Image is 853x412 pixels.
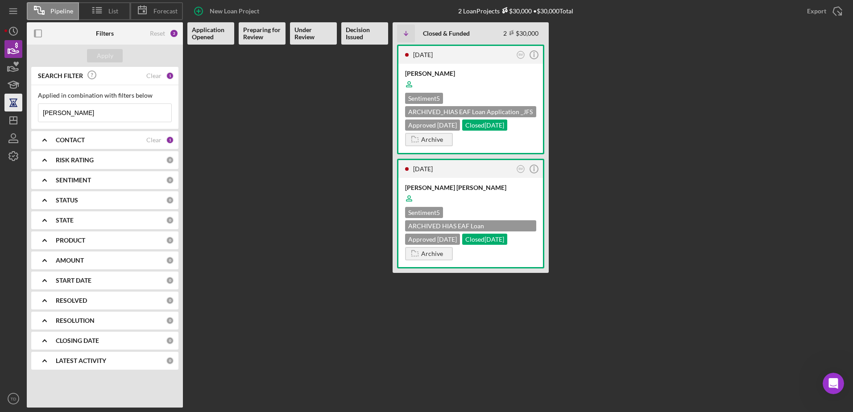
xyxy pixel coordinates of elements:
[807,2,826,20] div: Export
[56,136,85,144] b: CONTACT
[7,87,132,107] div: What type of support do you need?Operator • Just now
[210,2,259,20] div: New Loan Project
[166,236,174,244] div: 0
[107,259,167,277] button: Forms Request
[87,49,123,62] button: Apply
[413,165,433,173] time: 2024-09-23 18:02
[38,92,172,99] div: Applied in combination with filters below
[397,159,544,268] a: [DATE]BM[PERSON_NAME] [PERSON_NAME]Sentiment5ARCHIVED HIAS EAF Loan Application_CRRA$15,000Approv...
[166,136,174,144] div: 1
[462,119,507,131] div: Closed [DATE]
[515,49,527,61] button: BM
[146,72,161,79] div: Clear
[56,177,91,184] b: SENTIMENT
[157,4,173,20] div: Close
[56,337,99,344] b: CLOSING DATE
[405,106,536,117] div: ARCHIVED_HIAS EAF Loan Application _JFS [PERSON_NAME][GEOGRAPHIC_DATA] $15,000
[421,133,443,146] div: Archive
[11,396,17,401] text: TD
[166,337,174,345] div: 0
[458,7,573,15] div: 2 Loan Projects • $30,000 Total
[50,8,73,15] span: Pipeline
[500,7,532,15] div: $30,000
[423,30,470,37] b: Closed & Funded
[96,30,114,37] b: Filters
[518,167,523,170] text: BM
[56,317,95,324] b: RESOLUTION
[166,357,174,365] div: 0
[140,4,157,21] button: Home
[166,276,174,284] div: 0
[150,30,165,37] div: Reset
[166,176,174,184] div: 0
[25,5,40,19] img: Profile image for Operator
[27,54,162,70] div: Our offices are closed for the Fourth of July Holiday until [DATE].
[405,207,443,218] div: Sentiment 5
[56,297,87,304] b: RESOLVED
[7,87,171,126] div: Operator says…
[243,26,281,41] b: Preparing for Review
[43,259,108,277] button: General Support
[56,277,91,284] b: START DATE
[56,257,84,264] b: AMOUNT
[405,183,536,192] div: [PERSON_NAME] [PERSON_NAME]
[421,247,443,260] div: Archive
[170,29,178,38] div: 2
[108,8,118,15] span: List
[798,2,849,20] button: Export
[166,216,174,224] div: 0
[294,26,332,41] b: Under Review
[14,108,68,114] div: Operator • Just now
[56,357,106,364] b: LATEST ACTIVITY
[166,256,174,264] div: 0
[166,196,174,204] div: 0
[63,281,167,299] button: Account Add-Ons / New Staff
[413,51,433,58] time: 2025-06-09 15:14
[56,197,78,204] b: STATUS
[518,53,523,56] text: BM
[346,26,384,41] b: Decision Issued
[56,217,74,224] b: STATE
[6,4,23,21] button: go back
[405,247,453,260] button: Archive
[405,93,443,104] div: Sentiment 5
[166,72,174,80] div: 1
[56,237,85,244] b: PRODUCT
[192,26,230,41] b: Application Opened
[56,157,94,164] b: RISK RATING
[823,373,844,394] iframe: Intercom live chat
[515,163,527,175] button: BM
[405,133,453,146] button: Archive
[405,220,536,231] div: ARCHIVED HIAS EAF Loan Application_CRRA $15,000
[187,2,268,20] button: New Loan Project
[97,49,113,62] div: Apply
[462,234,507,245] div: Closed [DATE]
[4,390,22,408] button: TD
[153,8,178,15] span: Forecast
[397,45,544,154] a: [DATE]BM[PERSON_NAME]Sentiment5ARCHIVED_HIAS EAF Loan Application _JFS [PERSON_NAME][GEOGRAPHIC_D...
[146,136,161,144] div: Clear
[166,297,174,305] div: 0
[38,72,83,79] b: SEARCH FILTER
[405,69,536,78] div: [PERSON_NAME]
[503,29,538,37] div: 2 $30,000
[166,156,174,164] div: 0
[166,317,174,325] div: 0
[405,234,460,245] div: Approved [DATE]
[43,8,75,15] h1: Operator
[405,119,460,131] div: Approved [DATE]
[14,92,125,101] div: What type of support do you need?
